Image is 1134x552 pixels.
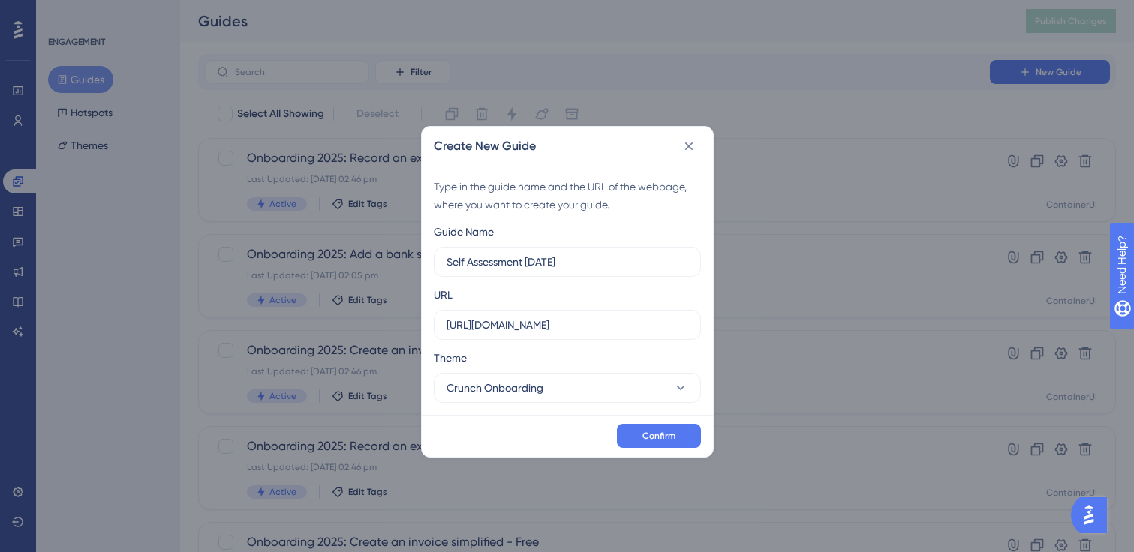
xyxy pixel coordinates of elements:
[447,253,688,270] input: How to Create
[447,316,688,333] input: https://www.example.com
[434,223,494,241] div: Guide Name
[1071,493,1116,538] iframe: UserGuiding AI Assistant Launcher
[642,430,675,442] span: Confirm
[447,379,543,397] span: Crunch Onboarding
[35,4,94,22] span: Need Help?
[434,178,701,214] div: Type in the guide name and the URL of the webpage, where you want to create your guide.
[434,137,536,155] h2: Create New Guide
[434,286,453,304] div: URL
[434,349,467,367] span: Theme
